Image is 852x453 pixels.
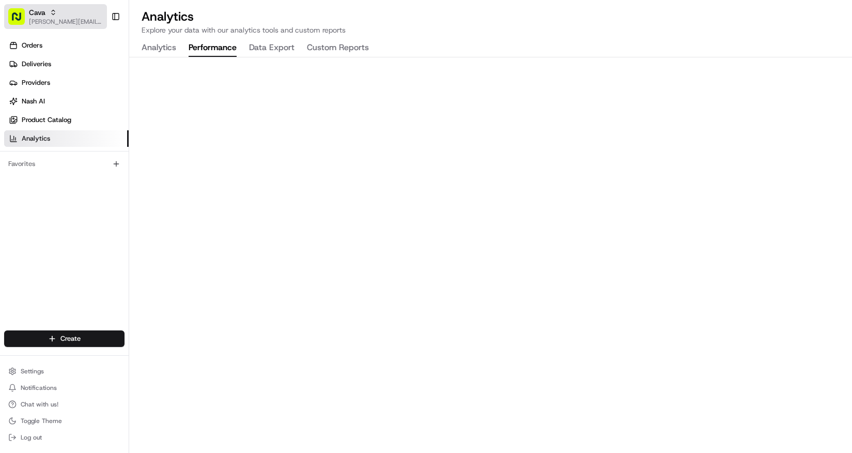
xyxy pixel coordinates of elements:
[249,39,295,57] button: Data Export
[6,146,83,164] a: 📗Knowledge Base
[22,134,50,143] span: Analytics
[21,417,62,425] span: Toggle Theme
[4,397,125,412] button: Chat with us!
[4,74,129,91] a: Providers
[21,367,44,375] span: Settings
[98,150,166,160] span: API Documentation
[21,433,42,442] span: Log out
[129,57,852,453] iframe: Performance
[22,59,51,69] span: Deliveries
[307,39,369,57] button: Custom Reports
[4,364,125,379] button: Settings
[142,25,840,35] p: Explore your data with our analytics tools and custom reports
[4,112,129,128] a: Product Catalog
[4,330,125,347] button: Create
[4,430,125,445] button: Log out
[29,18,103,26] button: [PERSON_NAME][EMAIL_ADDRESS][DOMAIN_NAME]
[22,97,45,106] span: Nash AI
[10,151,19,159] div: 📗
[142,39,176,57] button: Analytics
[22,78,50,87] span: Providers
[4,130,129,147] a: Analytics
[29,7,45,18] button: Cava
[4,37,129,54] a: Orders
[4,93,129,110] a: Nash AI
[22,41,42,50] span: Orders
[60,334,81,343] span: Create
[21,384,57,392] span: Notifications
[103,175,125,183] span: Pylon
[4,56,129,72] a: Deliveries
[22,115,71,125] span: Product Catalog
[176,102,188,114] button: Start new chat
[87,151,96,159] div: 💻
[83,146,170,164] a: 💻API Documentation
[4,4,107,29] button: Cava[PERSON_NAME][EMAIL_ADDRESS][DOMAIN_NAME]
[142,8,840,25] h2: Analytics
[189,39,237,57] button: Performance
[21,400,58,409] span: Chat with us!
[4,381,125,395] button: Notifications
[4,156,125,172] div: Favorites
[4,414,125,428] button: Toggle Theme
[21,150,79,160] span: Knowledge Base
[73,175,125,183] a: Powered byPylon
